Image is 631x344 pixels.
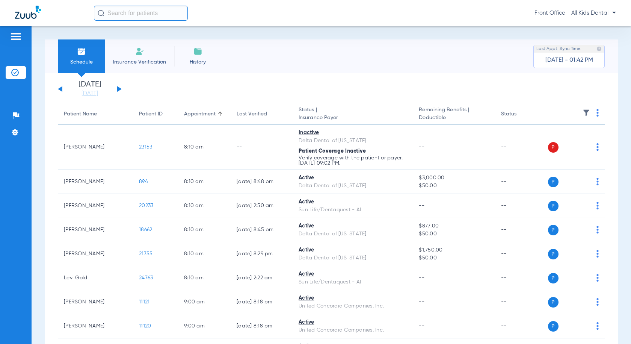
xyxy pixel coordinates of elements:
[231,125,293,170] td: --
[495,170,546,194] td: --
[178,170,231,194] td: 8:10 AM
[299,129,407,137] div: Inactive
[299,137,407,145] div: Delta Dental of [US_STATE]
[545,56,593,64] span: [DATE] - 01:42 PM
[548,201,559,211] span: P
[419,114,489,122] span: Deductible
[110,58,169,66] span: Insurance Verification
[178,125,231,170] td: 8:10 AM
[184,110,216,118] div: Appointment
[237,110,287,118] div: Last Verified
[139,144,152,150] span: 23153
[178,314,231,338] td: 9:00 AM
[58,125,133,170] td: [PERSON_NAME]
[534,9,616,17] span: Front Office - All Kids Dental
[139,203,153,208] span: 20233
[231,242,293,266] td: [DATE] 8:29 PM
[299,270,407,278] div: Active
[178,218,231,242] td: 8:10 AM
[536,45,581,53] span: Last Appt. Sync Time:
[231,194,293,218] td: [DATE] 2:50 AM
[139,275,153,280] span: 24763
[596,109,599,117] img: group-dot-blue.svg
[419,254,489,262] span: $50.00
[231,314,293,338] td: [DATE] 8:18 PM
[548,321,559,332] span: P
[548,297,559,308] span: P
[419,203,424,208] span: --
[139,179,148,184] span: 894
[413,104,495,125] th: Remaining Benefits |
[419,174,489,182] span: $3,000.00
[293,104,413,125] th: Status |
[495,125,546,170] td: --
[495,290,546,314] td: --
[63,58,99,66] span: Schedule
[139,251,152,256] span: 21755
[299,246,407,254] div: Active
[299,174,407,182] div: Active
[596,202,599,209] img: group-dot-blue.svg
[299,294,407,302] div: Active
[139,110,163,118] div: Patient ID
[419,222,489,230] span: $877.00
[299,114,407,122] span: Insurance Payer
[231,170,293,194] td: [DATE] 8:48 PM
[10,32,22,41] img: hamburger-icon
[139,299,149,305] span: 11121
[419,182,489,190] span: $50.00
[64,110,127,118] div: Patient Name
[583,109,590,117] img: filter.svg
[548,142,559,153] span: P
[237,110,267,118] div: Last Verified
[178,266,231,290] td: 8:10 AM
[299,230,407,238] div: Delta Dental of [US_STATE]
[231,218,293,242] td: [DATE] 8:45 PM
[299,318,407,326] div: Active
[419,275,424,280] span: --
[58,242,133,266] td: [PERSON_NAME]
[495,242,546,266] td: --
[596,274,599,282] img: group-dot-blue.svg
[231,266,293,290] td: [DATE] 2:22 AM
[178,194,231,218] td: 8:10 AM
[593,308,631,344] iframe: Chat Widget
[58,290,133,314] td: [PERSON_NAME]
[135,47,144,56] img: Manual Insurance Verification
[419,299,424,305] span: --
[495,218,546,242] td: --
[58,194,133,218] td: [PERSON_NAME]
[299,149,366,154] span: Patient Coverage Inactive
[495,266,546,290] td: --
[67,90,112,97] a: [DATE]
[139,110,172,118] div: Patient ID
[299,254,407,262] div: Delta Dental of [US_STATE]
[596,250,599,258] img: group-dot-blue.svg
[178,290,231,314] td: 9:00 AM
[64,110,97,118] div: Patient Name
[299,206,407,214] div: Sun Life/Dentaquest - AI
[419,323,424,329] span: --
[58,314,133,338] td: [PERSON_NAME]
[193,47,202,56] img: History
[299,278,407,286] div: Sun Life/Dentaquest - AI
[67,81,112,97] li: [DATE]
[548,177,559,187] span: P
[548,273,559,283] span: P
[299,222,407,230] div: Active
[98,10,104,17] img: Search Icon
[596,143,599,151] img: group-dot-blue.svg
[299,155,407,166] p: Verify coverage with the patient or payer. [DATE] 09:02 PM.
[184,110,225,118] div: Appointment
[58,266,133,290] td: Levi Gold
[548,225,559,235] span: P
[596,226,599,233] img: group-dot-blue.svg
[178,242,231,266] td: 8:10 AM
[495,194,546,218] td: --
[299,182,407,190] div: Delta Dental of [US_STATE]
[419,246,489,254] span: $1,750.00
[299,198,407,206] div: Active
[596,46,602,52] img: last sync help info
[231,290,293,314] td: [DATE] 8:18 PM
